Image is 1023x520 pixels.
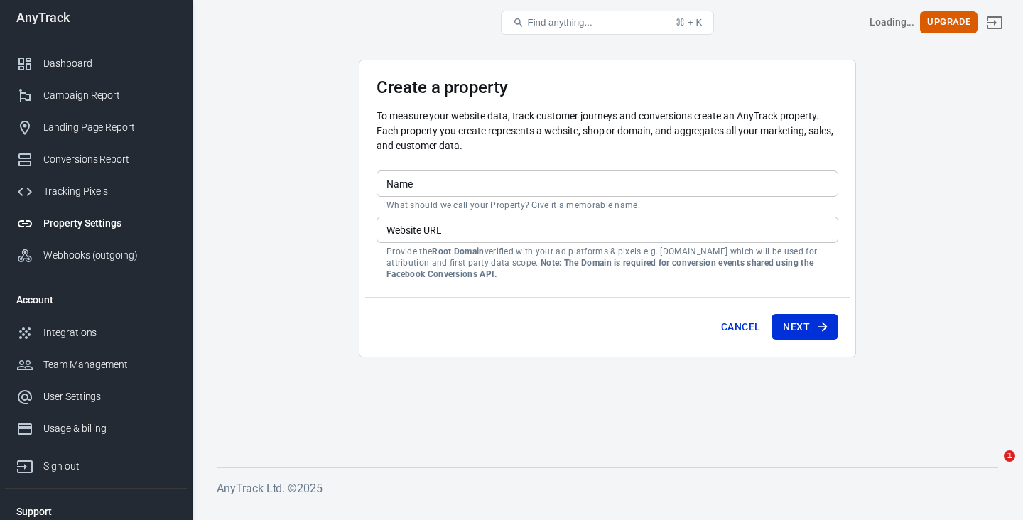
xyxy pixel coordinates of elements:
a: Usage & billing [5,413,187,445]
div: Integrations [43,325,175,340]
div: Sign out [43,459,175,474]
li: Account [5,283,187,317]
a: Conversions Report [5,143,187,175]
div: Property Settings [43,216,175,231]
div: Team Management [43,357,175,372]
div: User Settings [43,389,175,404]
span: 1 [1004,450,1015,462]
a: Sign out [5,445,187,482]
a: Campaign Report [5,80,187,112]
div: Usage & billing [43,421,175,436]
strong: Root Domain [432,247,484,256]
a: Sign out [978,6,1012,40]
div: ⌘ + K [676,17,702,28]
div: Conversions Report [43,152,175,167]
button: Upgrade [920,11,978,33]
div: Webhooks (outgoing) [43,248,175,263]
span: Find anything... [527,17,592,28]
p: Provide the verified with your ad platforms & pixels e.g. [DOMAIN_NAME] which will be used for at... [386,246,828,280]
button: Next [772,314,838,340]
div: Campaign Report [43,88,175,103]
a: Webhooks (outgoing) [5,239,187,271]
input: Your Website Name [377,170,838,197]
a: Landing Page Report [5,112,187,143]
h3: Create a property [377,77,838,97]
div: AnyTrack [5,11,187,24]
a: User Settings [5,381,187,413]
h6: AnyTrack Ltd. © 2025 [217,480,998,497]
div: Landing Page Report [43,120,175,135]
a: Property Settings [5,207,187,239]
div: Dashboard [43,56,175,71]
input: example.com [377,217,838,243]
a: Dashboard [5,48,187,80]
a: Integrations [5,317,187,349]
iframe: Intercom live chat [975,450,1009,484]
p: To measure your website data, track customer journeys and conversions create an AnyTrack property... [377,109,838,153]
a: Team Management [5,349,187,381]
button: Cancel [715,314,766,340]
p: What should we call your Property? Give it a memorable name. [386,200,828,211]
a: Tracking Pixels [5,175,187,207]
div: Account id: <> [870,15,915,30]
div: Tracking Pixels [43,184,175,199]
button: Find anything...⌘ + K [501,11,714,35]
strong: Note: The Domain is required for conversion events shared using the Facebook Conversions API. [386,258,813,279]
